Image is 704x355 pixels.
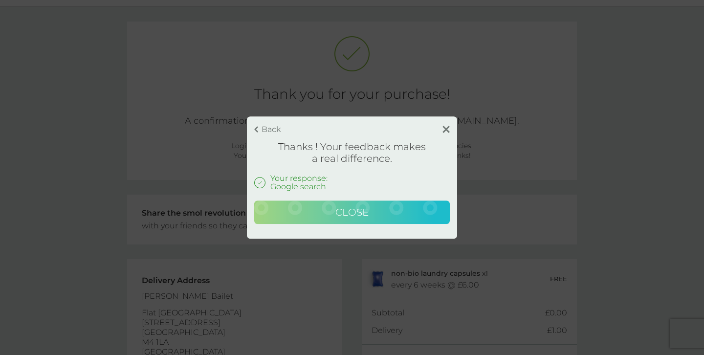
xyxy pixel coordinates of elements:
img: back [254,127,258,133]
span: Close [335,206,369,218]
p: Google search [270,182,328,191]
p: Back [262,125,281,133]
p: Your response: [270,174,328,182]
h1: Thanks ! Your feedback makes a real difference. [254,141,450,164]
img: close [442,126,450,133]
button: Close [254,200,450,224]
